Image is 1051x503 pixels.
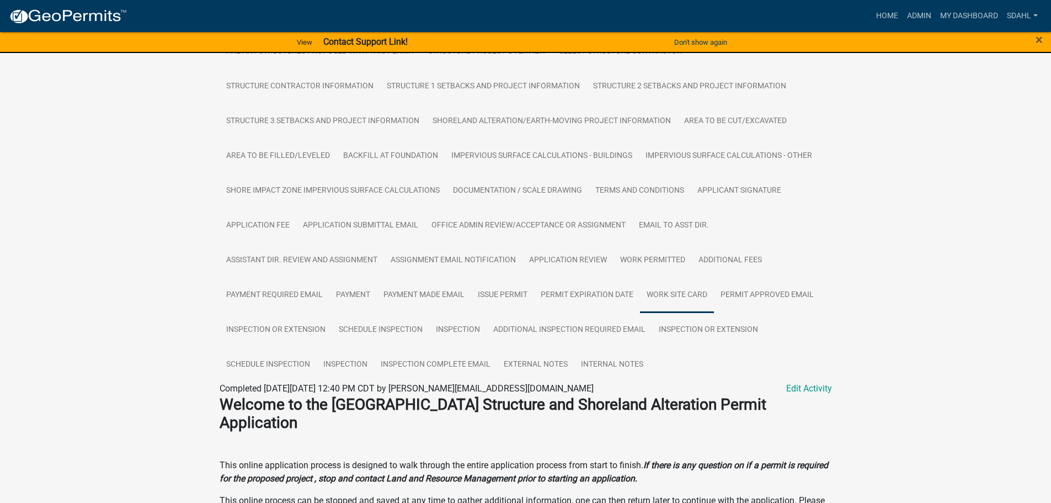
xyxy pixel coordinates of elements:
button: Don't show again [670,33,732,51]
a: Home [872,6,903,27]
a: Structure 3 Setbacks and project information [220,104,426,139]
a: Assistant Dir. Review and Assignment [220,243,384,278]
a: Admin [903,6,936,27]
a: Schedule Inspection [332,313,429,348]
a: Work Permitted [613,243,692,278]
a: External Notes [497,347,574,383]
a: Permit Approved Email [714,278,820,313]
a: Inspection or Extension [652,313,765,348]
a: Applicant Signature [691,173,788,209]
a: Structure 1 Setbacks and project information [380,69,586,104]
a: Issue Permit [471,278,534,313]
a: Application Fee [220,208,296,243]
a: Internal Notes [574,347,650,383]
a: Structure Contractor Information [220,69,380,104]
a: Inspection [317,347,374,383]
a: Backfill at foundation [337,139,445,174]
a: Assignment Email Notification [384,243,522,278]
a: Additional Inspection Required Email [487,313,652,348]
a: Schedule Inspection [220,347,317,383]
a: Office Admin Review/Acceptance or Assignment [425,208,632,243]
a: Payment Required Email [220,278,329,313]
a: Work Site Card [640,278,714,313]
a: sdahl [1002,6,1042,27]
a: Area to be Filled/Leveled [220,139,337,174]
a: Application Review [522,243,613,278]
a: Additional Fees [692,243,769,278]
a: Edit Activity [786,382,832,395]
a: Email to Asst Dir. [632,208,716,243]
p: This online application process is designed to walk through the entire application process from s... [220,459,832,485]
a: Documentation / Scale Drawing [446,173,589,209]
a: Terms and Conditions [589,173,691,209]
a: View [292,33,317,51]
a: Shore Impact Zone Impervious Surface Calculations [220,173,446,209]
a: Application Submittal Email [296,208,425,243]
a: Area to be Cut/Excavated [677,104,793,139]
button: Close [1036,33,1043,46]
a: My Dashboard [936,6,1002,27]
a: Impervious Surface Calculations - Buildings [445,139,639,174]
a: Shoreland Alteration/Earth-Moving Project Information [426,104,677,139]
a: Inspection Complete Email [374,347,497,383]
span: Completed [DATE][DATE] 12:40 PM CDT by [PERSON_NAME][EMAIL_ADDRESS][DOMAIN_NAME] [220,383,594,394]
a: Impervious Surface Calculations - Other [639,139,819,174]
strong: Contact Support Link! [323,36,408,47]
a: Inspection or Extension [220,313,332,348]
strong: If there is any question on if a permit is required for the proposed project , stop and contact L... [220,460,828,484]
span: × [1036,32,1043,47]
a: Payment [329,278,377,313]
a: Inspection [429,313,487,348]
a: Structure 2 Setbacks and project information [586,69,793,104]
strong: Welcome to the [GEOGRAPHIC_DATA] Structure and Shoreland Alteration Permit Application [220,395,766,432]
a: Permit Expiration Date [534,278,640,313]
a: Payment Made Email [377,278,471,313]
